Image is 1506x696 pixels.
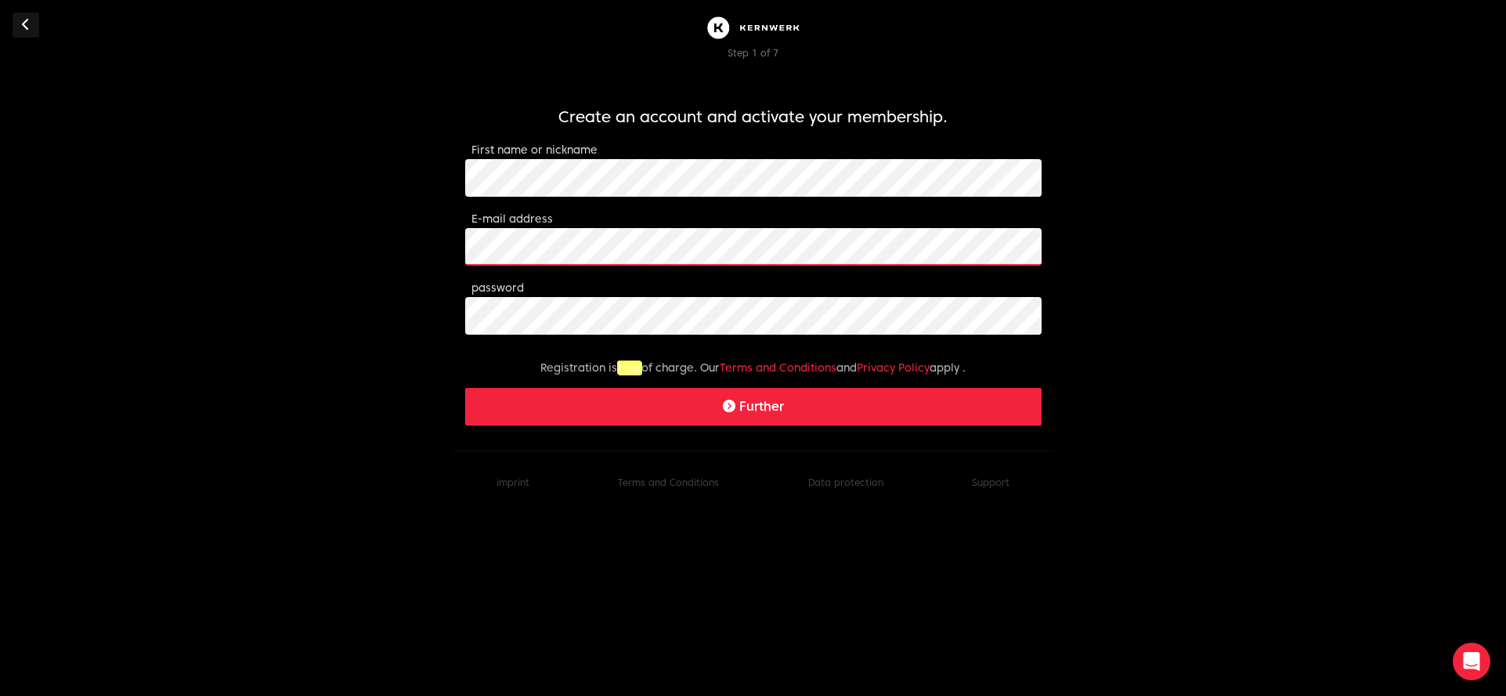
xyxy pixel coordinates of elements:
[617,361,641,375] em: free
[972,477,1009,489] button: Support
[471,143,598,156] font: First name or nickname
[857,361,930,374] a: Privacy Policy
[497,477,529,488] a: imprint
[465,388,1042,426] button: Further
[540,361,720,375] font: Registration is of charge. Our
[471,212,553,225] font: E-mail address
[972,477,1009,488] font: Support
[728,47,778,59] font: Step 1 of 7
[720,361,836,374] a: Terms and Conditions
[471,281,524,294] font: password
[703,13,804,43] img: Kernwerk®
[558,107,948,126] font: Create an account and activate your membership.
[930,361,966,374] font: apply .
[808,477,883,488] a: Data protection
[836,361,857,374] font: and
[1453,643,1490,680] div: Open Intercom Messenger
[739,399,784,414] font: Further
[618,477,719,488] a: Terms and Conditions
